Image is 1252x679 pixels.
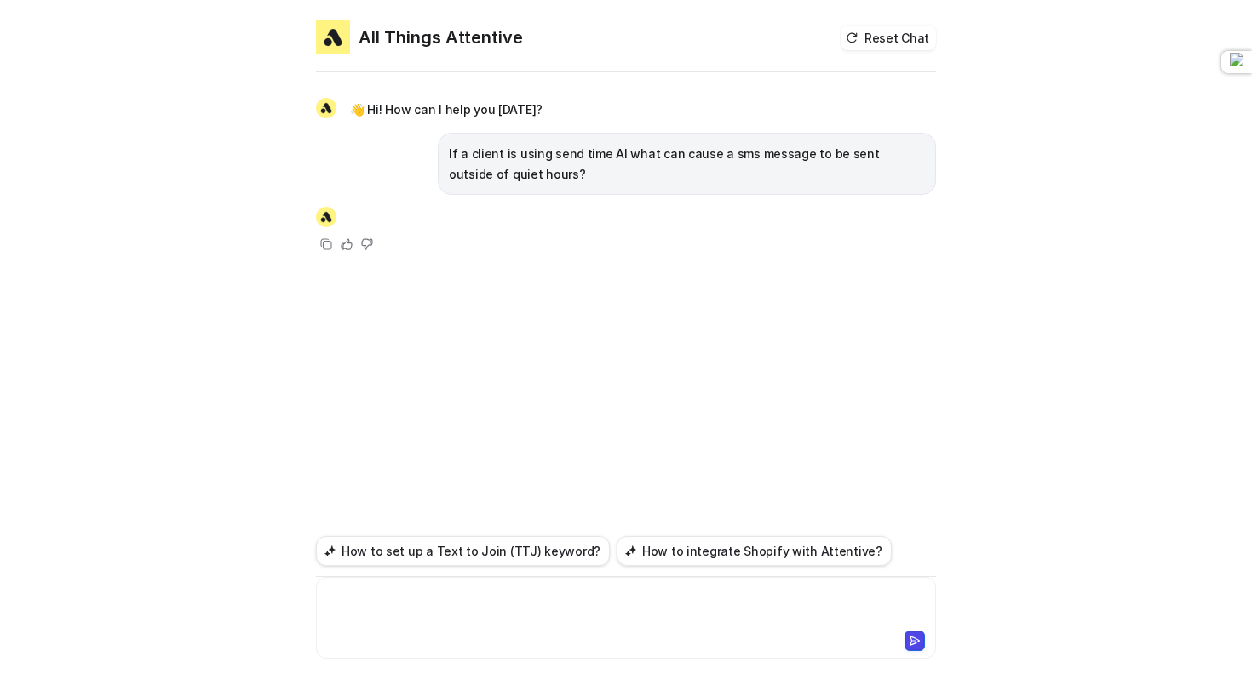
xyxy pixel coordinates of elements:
[350,100,543,120] p: 👋 Hi! How can I help you [DATE]?
[359,26,523,49] h2: All Things Attentive
[617,536,892,566] button: How to integrate Shopify with Attentive?
[316,20,350,54] img: Widget
[1230,53,1252,71] img: loops-logo
[841,26,936,50] button: Reset Chat
[449,144,925,185] p: If a client is using send time AI what can cause a sms message to be sent outside of quiet hours?
[316,536,610,566] button: How to set up a Text to Join (TTJ) keyword?
[316,207,336,227] img: Widget
[316,98,336,118] img: Widget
